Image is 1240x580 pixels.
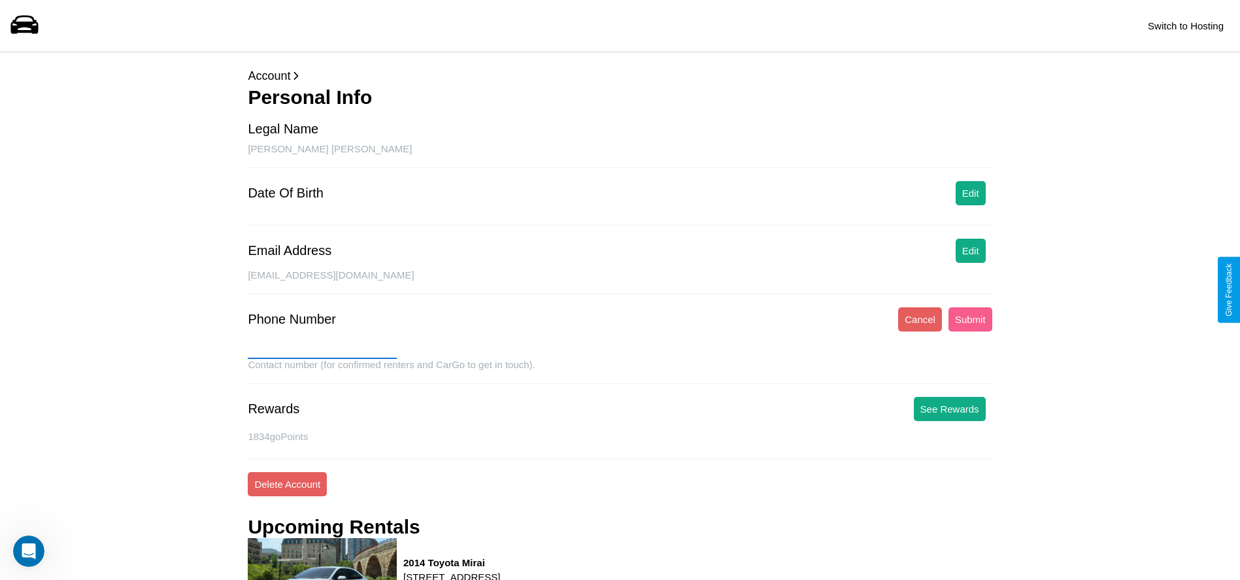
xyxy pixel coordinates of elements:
div: Date Of Birth [248,186,324,201]
div: Email Address [248,243,331,258]
button: Edit [956,181,986,205]
div: [PERSON_NAME] [PERSON_NAME] [248,143,992,168]
h3: 2014 Toyota Mirai [403,557,500,568]
h3: Personal Info [248,86,992,109]
button: Submit [948,307,992,332]
div: Phone Number [248,312,336,327]
div: Rewards [248,401,299,417]
div: [EMAIL_ADDRESS][DOMAIN_NAME] [248,269,992,294]
button: Switch to Hosting [1141,14,1230,38]
div: Give Feedback [1224,264,1233,316]
button: Edit [956,239,986,263]
p: Account [248,65,992,86]
div: Contact number (for confirmed renters and CarGo to get in touch). [248,359,992,384]
p: 1834 goPoints [248,428,992,445]
div: Legal Name [248,122,318,137]
h3: Upcoming Rentals [248,516,420,538]
button: Delete Account [248,472,327,496]
button: See Rewards [914,397,986,421]
button: Cancel [898,307,942,332]
iframe: Intercom live chat [13,536,44,567]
